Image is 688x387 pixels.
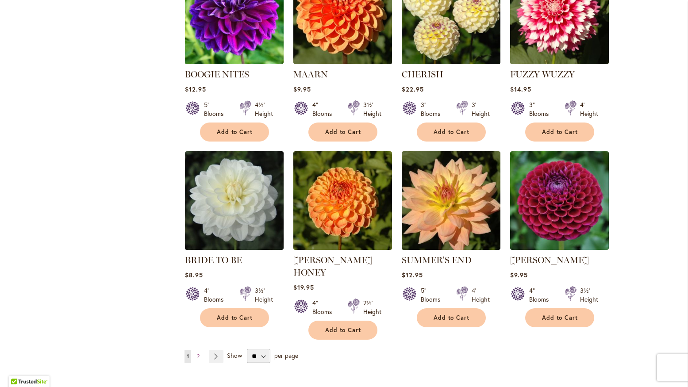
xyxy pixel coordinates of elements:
a: SUMMER'S END [402,243,500,252]
div: 4' Height [472,286,490,304]
a: MAARN [293,57,392,66]
div: 3' Height [472,100,490,118]
div: 3½' Height [255,286,273,304]
div: 4" Blooms [312,299,337,316]
span: 1 [187,353,189,360]
div: 3" Blooms [529,100,554,118]
div: 2½' Height [363,299,381,316]
button: Add to Cart [417,123,486,142]
span: $8.95 [185,271,203,279]
div: 3½' Height [580,286,598,304]
span: Add to Cart [542,128,578,136]
img: BRIDE TO BE [185,151,284,250]
div: 4" Blooms [312,100,337,118]
span: $14.95 [510,85,531,93]
img: SUMMER'S END [402,151,500,250]
a: CHERISH [402,57,500,66]
span: Add to Cart [217,128,253,136]
button: Add to Cart [308,123,377,142]
a: FUZZY WUZZY [510,57,609,66]
span: Add to Cart [434,314,470,322]
span: 2 [197,353,200,360]
a: CHERISH [402,69,443,80]
div: 5" Blooms [204,100,229,118]
button: Add to Cart [525,123,594,142]
a: BOOGIE NITES [185,69,249,80]
div: 4" Blooms [529,286,554,304]
a: MAARN [293,69,328,80]
button: Add to Cart [308,321,377,340]
span: Show [227,351,242,360]
span: $22.95 [402,85,424,93]
div: 4' Height [580,100,598,118]
img: CRICHTON HONEY [293,151,392,250]
a: CRICHTON HONEY [293,243,392,252]
span: $9.95 [510,271,528,279]
div: 4½' Height [255,100,273,118]
span: Add to Cart [217,314,253,322]
div: 5" Blooms [421,286,446,304]
span: Add to Cart [325,326,361,334]
a: FUZZY WUZZY [510,69,575,80]
button: Add to Cart [200,123,269,142]
div: 3" Blooms [421,100,446,118]
a: Ivanetti [510,243,609,252]
span: $12.95 [185,85,206,93]
span: Add to Cart [542,314,578,322]
a: BOOGIE NITES [185,57,284,66]
button: Add to Cart [417,308,486,327]
a: BRIDE TO BE [185,255,242,265]
a: 2 [195,350,202,363]
div: 3½' Height [363,100,381,118]
a: BRIDE TO BE [185,243,284,252]
span: Add to Cart [434,128,470,136]
span: per page [274,351,298,360]
span: $12.95 [402,271,423,279]
div: 4" Blooms [204,286,229,304]
span: Add to Cart [325,128,361,136]
a: [PERSON_NAME] HONEY [293,255,372,278]
iframe: Launch Accessibility Center [7,356,31,380]
a: [PERSON_NAME] [510,255,589,265]
span: $19.95 [293,283,314,291]
img: Ivanetti [510,151,609,250]
button: Add to Cart [525,308,594,327]
a: SUMMER'S END [402,255,472,265]
span: $9.95 [293,85,311,93]
button: Add to Cart [200,308,269,327]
